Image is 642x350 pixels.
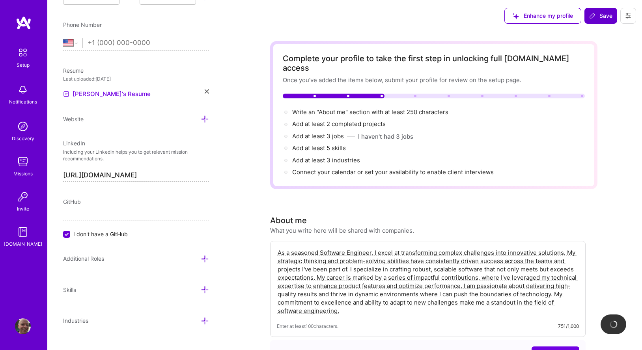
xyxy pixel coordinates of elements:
[63,91,69,97] img: Resume
[63,67,84,74] span: Resume
[292,108,450,116] span: Write an "About me" section with at least 250 characters
[16,16,32,30] img: logo
[292,144,346,152] span: Add at least 5 skills
[13,318,33,334] a: User Avatar
[15,119,31,134] img: discovery
[63,317,88,324] span: Industries
[270,226,414,235] div: What you write here will be shared with companies.
[15,82,31,98] img: bell
[15,154,31,169] img: teamwork
[292,168,494,176] span: Connect your calendar or set your availability to enable client interviews
[63,116,84,122] span: Website
[63,255,104,262] span: Additional Roles
[292,120,386,128] span: Add at least 2 completed projects
[63,149,209,162] p: Including your LinkedIn helps you to get relevant mission recommendations.
[283,54,585,73] div: Complete your profile to take the first step in unlocking full [DOMAIN_NAME] access
[63,140,85,147] span: LinkedIn
[13,169,33,178] div: Missions
[513,12,573,20] span: Enhance my profile
[63,89,151,99] a: [PERSON_NAME]'s Resume
[292,156,360,164] span: Add at least 3 industries
[63,286,76,293] span: Skills
[513,13,519,19] i: icon SuggestedTeams
[15,44,31,61] img: setup
[63,198,81,205] span: GitHub
[358,132,413,141] button: I haven't had 3 jobs
[17,61,30,69] div: Setup
[15,189,31,205] img: Invite
[609,320,618,329] img: loading
[277,322,338,330] span: Enter at least 100 characters.
[558,322,579,330] div: 751/1,000
[584,8,617,24] button: Save
[88,32,209,55] input: +1 (000) 000-0000
[17,205,29,213] div: Invite
[270,215,307,226] div: About me
[73,230,128,238] span: I don't have a GitHub
[584,8,617,24] div: null
[283,76,585,84] div: Once you’ve added the items below, submit your profile for review on the setup page.
[205,89,209,94] i: icon Close
[63,75,209,83] div: Last uploaded: [DATE]
[15,318,31,334] img: User Avatar
[589,12,612,20] span: Save
[277,248,579,316] textarea: As a seasoned Software Engineer, I excel at transforming complex challenges into innovative solut...
[4,240,42,248] div: [DOMAIN_NAME]
[292,132,344,140] span: Add at least 3 jobs
[15,224,31,240] img: guide book
[63,21,102,28] span: Phone Number
[504,8,581,24] button: Enhance my profile
[12,134,34,143] div: Discovery
[9,98,37,106] div: Notifications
